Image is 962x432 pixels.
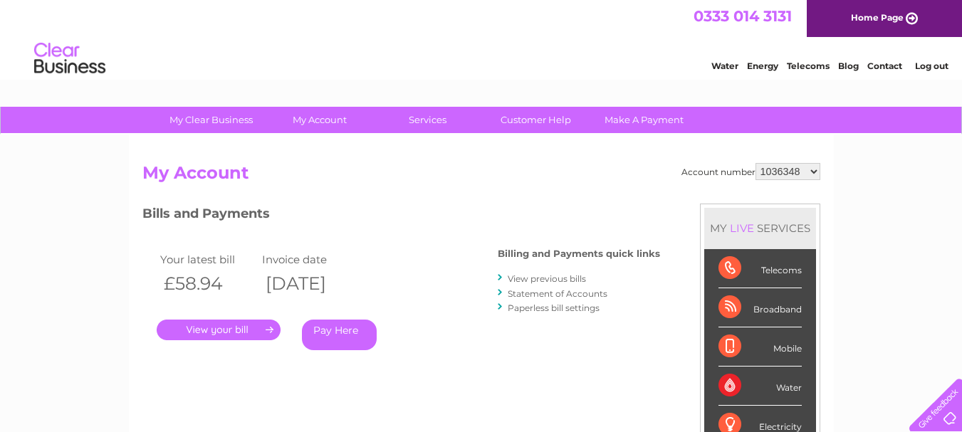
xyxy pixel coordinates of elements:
a: Statement of Accounts [508,288,607,299]
a: Energy [747,60,778,71]
a: Customer Help [477,107,595,133]
img: logo.png [33,37,106,80]
a: Make A Payment [585,107,703,133]
th: [DATE] [258,269,361,298]
h3: Bills and Payments [142,204,660,228]
a: My Account [261,107,378,133]
div: Mobile [718,327,802,367]
a: Paperless bill settings [508,302,600,313]
div: Water [718,367,802,406]
h4: Billing and Payments quick links [498,248,660,259]
a: Telecoms [787,60,830,71]
a: Log out [915,60,948,71]
div: Clear Business is a trading name of Verastar Limited (registered in [GEOGRAPHIC_DATA] No. 3667643... [145,8,818,69]
a: Water [711,60,738,71]
div: MY SERVICES [704,208,816,248]
a: 0333 014 3131 [694,7,792,25]
td: Your latest bill [157,250,259,269]
div: Broadband [718,288,802,327]
th: £58.94 [157,269,259,298]
a: Services [369,107,486,133]
div: Telecoms [718,249,802,288]
a: My Clear Business [152,107,270,133]
div: Account number [681,163,820,180]
a: . [157,320,281,340]
a: View previous bills [508,273,586,284]
a: Pay Here [302,320,377,350]
a: Contact [867,60,902,71]
a: Blog [838,60,859,71]
td: Invoice date [258,250,361,269]
div: LIVE [727,221,757,235]
h2: My Account [142,163,820,190]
